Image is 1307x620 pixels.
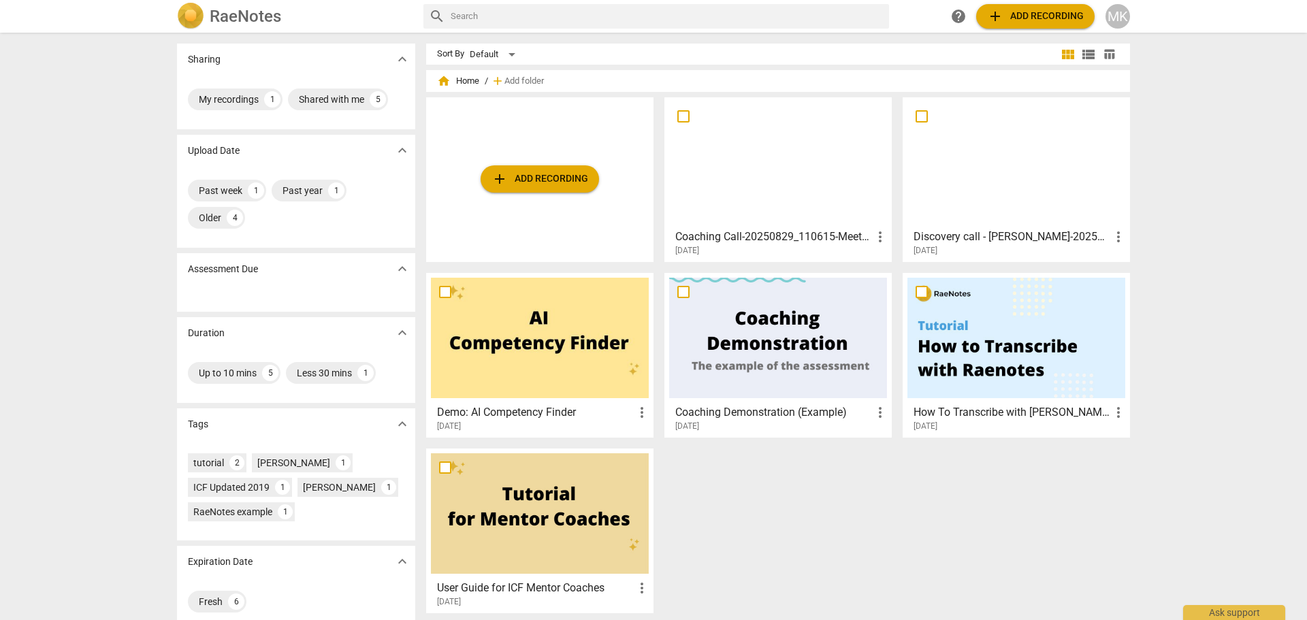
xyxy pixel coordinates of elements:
[1110,404,1127,421] span: more_vert
[429,8,445,25] span: search
[914,421,937,432] span: [DATE]
[485,76,488,86] span: /
[437,49,464,59] div: Sort By
[303,480,376,494] div: [PERSON_NAME]
[262,365,278,381] div: 5
[491,74,504,88] span: add
[1058,44,1078,65] button: Tile view
[914,245,937,257] span: [DATE]
[431,453,649,607] a: User Guide for ICF Mentor Coaches[DATE]
[188,555,253,569] p: Expiration Date
[1080,46,1097,63] span: view_list
[669,102,887,256] a: Coaching Call-20250829_110615-Meeting Recording[DATE]
[199,366,257,380] div: Up to 10 mins
[907,102,1125,256] a: Discovery call - [PERSON_NAME]-20250604_MK Coaching[DATE]
[193,456,224,470] div: tutorial
[669,278,887,431] a: Coaching Demonstration (Example)[DATE]
[299,93,364,106] div: Shared with me
[437,421,461,432] span: [DATE]
[370,91,386,108] div: 5
[193,480,270,494] div: ICF Updated 2019
[491,171,508,187] span: add
[907,278,1125,431] a: How To Transcribe with [PERSON_NAME][DATE]
[504,76,544,86] span: Add folder
[392,414,413,434] button: Show more
[675,404,872,421] h3: Coaching Demonstration (Example)
[199,595,223,608] div: Fresh
[394,553,410,570] span: expand_more
[199,184,242,197] div: Past week
[188,52,221,67] p: Sharing
[188,417,208,431] p: Tags
[451,5,884,27] input: Search
[976,4,1095,29] button: Upload
[392,551,413,572] button: Show more
[228,593,244,610] div: 6
[248,182,264,199] div: 1
[987,8,1084,25] span: Add recording
[193,505,272,519] div: RaeNotes example
[394,261,410,277] span: expand_more
[394,325,410,341] span: expand_more
[914,404,1110,421] h3: How To Transcribe with RaeNotes
[1099,44,1119,65] button: Table view
[950,8,967,25] span: help
[437,74,479,88] span: Home
[177,3,413,30] a: LogoRaeNotes
[872,404,888,421] span: more_vert
[336,455,351,470] div: 1
[177,3,204,30] img: Logo
[675,245,699,257] span: [DATE]
[381,480,396,495] div: 1
[987,8,1003,25] span: add
[188,144,240,158] p: Upload Date
[278,504,293,519] div: 1
[470,44,520,65] div: Default
[229,455,244,470] div: 2
[634,580,650,596] span: more_vert
[946,4,971,29] a: Help
[188,262,258,276] p: Assessment Due
[675,421,699,432] span: [DATE]
[437,580,634,596] h3: User Guide for ICF Mentor Coaches
[210,7,281,26] h2: RaeNotes
[392,140,413,161] button: Show more
[392,323,413,343] button: Show more
[1183,605,1285,620] div: Ask support
[199,211,221,225] div: Older
[431,278,649,431] a: Demo: AI Competency Finder[DATE]
[914,229,1110,245] h3: Discovery call - Mindi-20250604_MK Coaching
[264,91,280,108] div: 1
[199,93,259,106] div: My recordings
[1060,46,1076,63] span: view_module
[481,165,599,193] button: Upload
[1106,4,1130,29] button: MK
[188,326,225,340] p: Duration
[283,184,323,197] div: Past year
[275,480,290,495] div: 1
[437,404,634,421] h3: Demo: AI Competency Finder
[394,416,410,432] span: expand_more
[392,259,413,279] button: Show more
[227,210,243,226] div: 4
[634,404,650,421] span: more_vert
[872,229,888,245] span: more_vert
[394,142,410,159] span: expand_more
[357,365,374,381] div: 1
[394,51,410,67] span: expand_more
[1078,44,1099,65] button: List view
[1110,229,1127,245] span: more_vert
[437,596,461,608] span: [DATE]
[392,49,413,69] button: Show more
[1103,48,1116,61] span: table_chart
[257,456,330,470] div: [PERSON_NAME]
[328,182,344,199] div: 1
[437,74,451,88] span: home
[297,366,352,380] div: Less 30 mins
[675,229,872,245] h3: Coaching Call-20250829_110615-Meeting Recording
[491,171,588,187] span: Add recording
